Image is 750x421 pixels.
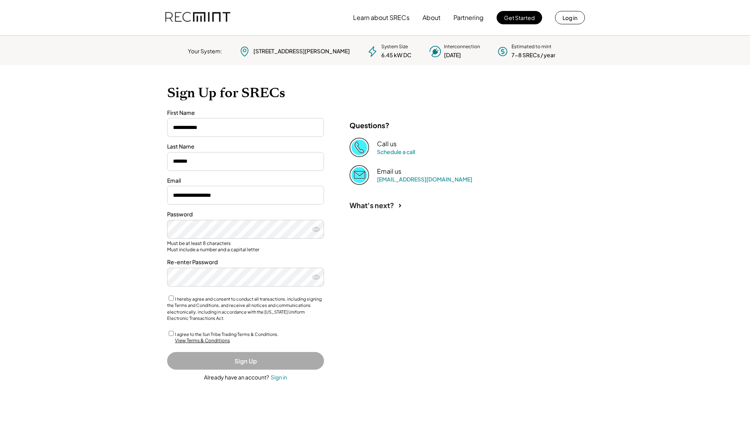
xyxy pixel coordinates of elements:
img: Email%202%403x.png [350,165,369,185]
button: Sign Up [167,352,324,370]
div: Your System: [188,47,222,55]
img: Phone%20copy%403x.png [350,138,369,157]
div: 7-8 SRECs / year [512,51,555,59]
div: Password [167,210,324,218]
button: Get Started [497,11,542,24]
div: 6.45 kW DC [381,51,411,59]
div: Must be at least 8 characters Must include a number and a capital letter [167,240,324,252]
div: Last Name [167,143,324,151]
div: What's next? [350,201,394,210]
div: Estimated to mint [512,44,552,50]
a: Schedule a call [377,148,415,155]
label: I agree to the Sun Tribe Trading Terms & Conditions. [175,332,279,337]
div: First Name [167,109,324,117]
h1: Sign Up for SRECs [167,85,583,101]
div: Already have an account? [204,374,269,381]
label: I hereby agree and consent to conduct all transactions, including signing the Terms and Condition... [167,296,322,321]
img: recmint-logotype%403x.png [165,4,230,31]
div: [STREET_ADDRESS][PERSON_NAME] [253,47,350,55]
button: Log in [555,11,585,24]
button: About [422,10,441,25]
div: System Size [381,44,408,50]
div: Interconnection [444,44,480,50]
div: Email [167,177,324,185]
div: Questions? [350,121,390,130]
button: Learn about SRECs [353,10,410,25]
div: Call us [377,140,397,148]
div: Sign in [271,374,287,381]
button: Partnering [453,10,484,25]
div: Email us [377,167,401,176]
div: Re-enter Password [167,258,324,266]
div: View Terms & Conditions [175,338,230,344]
div: [DATE] [444,51,461,59]
a: [EMAIL_ADDRESS][DOMAIN_NAME] [377,176,472,183]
